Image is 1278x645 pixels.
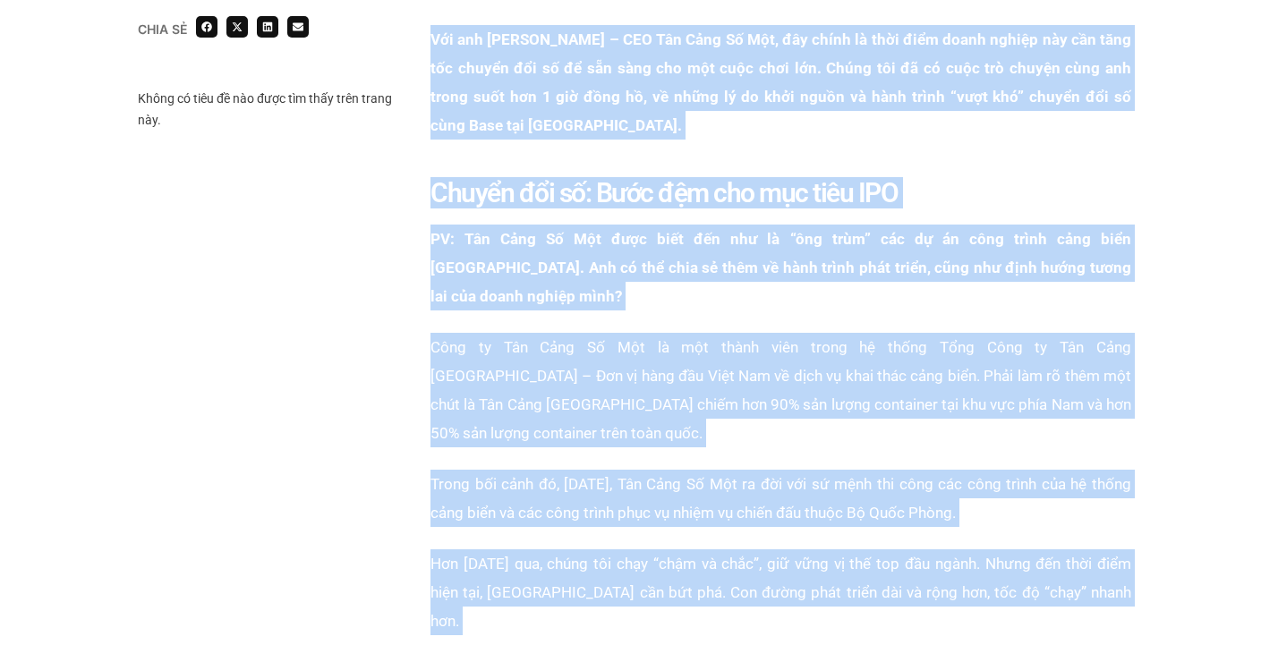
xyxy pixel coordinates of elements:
p: Hơn [DATE] qua, chúng tôi chạy “chậm và chắc”, giữ vững vị thế top đầu ngành. Nhưng đến thời điểm... [430,549,1131,635]
div: Share on linkedin [257,16,278,38]
div: Share on facebook [196,16,217,38]
div: Không có tiêu đề nào được tìm thấy trên trang này. [138,88,404,131]
h1: Chuyển đổi số: Bước đệm cho mục tiêu IPO [430,180,1131,207]
strong: Với anh [PERSON_NAME] – CEO Tân Cảng Số Một, đây chính là thời điểm doanh nghiệp này cần tăng tốc... [430,30,1131,134]
div: Chia sẻ [138,23,187,36]
div: Share on email [287,16,309,38]
p: Công ty Tân Cảng Số Một là một thành viên trong hệ thống Tổng Công ty Tân Cảng [GEOGRAPHIC_DATA] ... [430,333,1131,447]
div: Share on x-twitter [226,16,248,38]
i: PV: Tân Cảng Số Một được biết đến như là “ông trùm” các dự án công trình cảng biển [GEOGRAPHIC_DA... [430,230,1131,305]
p: Trong bối cảnh đó, [DATE], Tân Cảng Số Một ra đời với sứ mệnh thi công các công trình của hệ thốn... [430,470,1131,527]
